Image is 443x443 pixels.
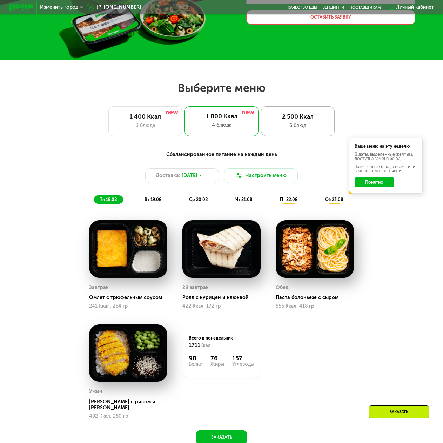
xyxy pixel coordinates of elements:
[182,283,209,292] div: 2й завтрак
[145,197,161,202] span: вт 19.08
[99,197,117,202] span: пн 18.08
[276,283,289,292] div: Обед
[182,295,265,301] div: Ролл с курицей и клюквой
[189,335,254,349] div: Всего в понедельник
[115,113,175,120] div: 1 400 Ккал
[355,152,417,161] div: В даты, выделенные желтым, доступна замена блюд.
[355,177,394,187] button: Понятно
[39,151,404,159] div: Сбалансированное питание на каждый день
[156,172,180,179] span: Доставка:
[115,122,175,129] div: 3 блюда
[396,4,434,11] div: Личный кабинет
[182,172,197,179] span: [DATE]
[224,168,298,183] button: Настроить меню
[210,362,224,367] div: Жиры
[191,121,252,129] div: 4 блюда
[87,4,141,11] a: [PHONE_NUMBER]
[191,113,252,120] div: 1 800 Ккал
[355,165,417,173] div: Заменённые блюда пометили в меню жёлтой точкой.
[182,303,260,309] div: 422 Ккал, 172 гр
[189,355,202,362] div: 98
[189,362,202,367] div: Белки
[89,283,109,292] div: Завтрак
[288,5,317,10] a: Качество еды
[322,5,344,10] a: Вендинги
[89,414,167,419] div: 492 Ккал, 280 гр
[232,362,254,367] div: Углеводы
[189,342,200,348] span: 1711
[89,303,167,309] div: 241 Ккал, 264 гр
[200,343,210,348] span: Ккал
[40,5,78,10] span: Изменить город
[276,303,354,309] div: 556 Ккал, 418 гр
[349,5,381,10] div: поставщикам
[280,197,297,202] span: пт 22.08
[235,197,252,202] span: чт 21.08
[267,113,328,120] div: 2 500 Ккал
[369,405,429,418] div: Заказать
[189,197,208,202] span: ср 20.08
[246,10,415,25] button: Оставить заявку
[232,355,254,362] div: 157
[276,295,358,301] div: Паста болоньезе с сыром
[210,355,224,362] div: 76
[89,387,102,396] div: Ужин
[325,197,343,202] span: сб 23.08
[20,81,423,95] h2: Выберите меню
[267,122,328,129] div: 6 блюд
[89,399,172,411] div: [PERSON_NAME] с рисом и [PERSON_NAME]
[89,295,172,301] div: Омлет с трюфельным соусом
[355,144,417,148] div: Ваше меню на эту неделю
